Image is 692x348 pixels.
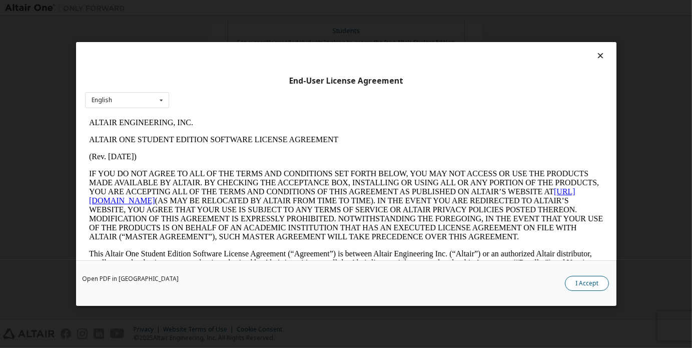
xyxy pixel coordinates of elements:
[4,135,518,171] p: This Altair One Student Edition Software License Agreement (“Agreement”) is between Altair Engine...
[85,76,607,86] div: End-User License Agreement
[4,4,518,13] p: ALTAIR ENGINEERING, INC.
[92,97,112,103] div: English
[4,55,518,127] p: IF YOU DO NOT AGREE TO ALL OF THE TERMS AND CONDITIONS SET FORTH BELOW, YOU MAY NOT ACCESS OR USE...
[565,276,609,291] button: I Accept
[4,21,518,30] p: ALTAIR ONE STUDENT EDITION SOFTWARE LICENSE AGREEMENT
[4,73,490,91] a: [URL][DOMAIN_NAME]
[4,38,518,47] p: (Rev. [DATE])
[82,276,179,282] a: Open PDF in [GEOGRAPHIC_DATA]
